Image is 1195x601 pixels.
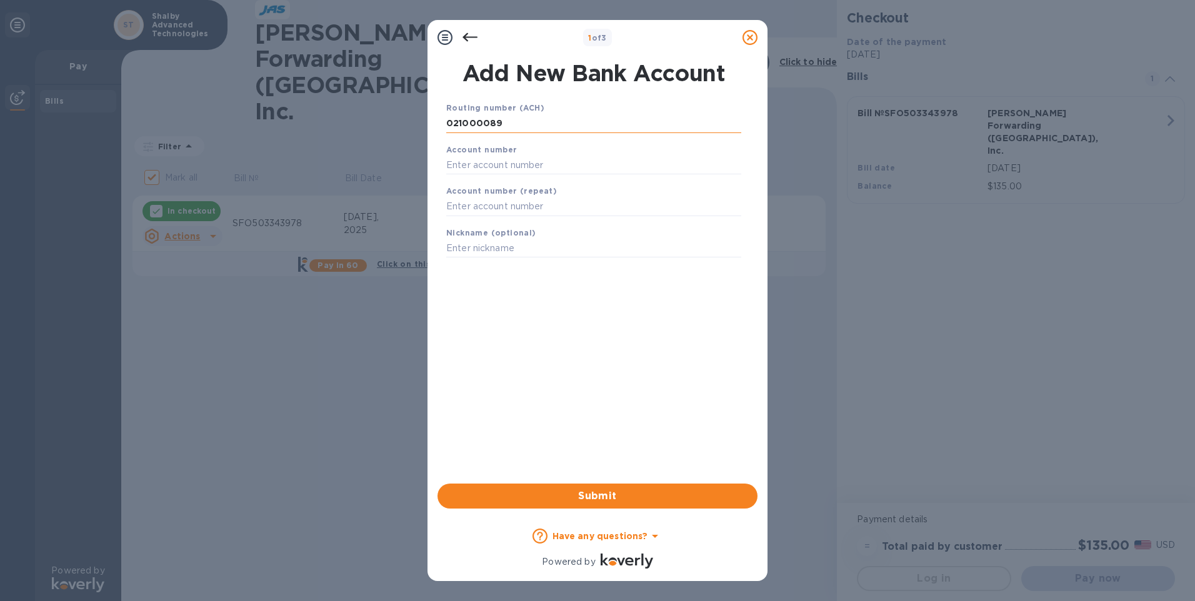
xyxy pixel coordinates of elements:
[446,239,741,258] input: Enter nickname
[588,33,607,42] b: of 3
[588,33,591,42] span: 1
[446,228,536,237] b: Nickname (optional)
[446,103,544,112] b: Routing number (ACH)
[601,554,653,569] img: Logo
[446,156,741,174] input: Enter account number
[446,186,557,196] b: Account number (repeat)
[542,555,595,569] p: Powered by
[437,484,757,509] button: Submit
[446,197,741,216] input: Enter account number
[446,145,517,154] b: Account number
[552,531,648,541] b: Have any questions?
[447,489,747,504] span: Submit
[439,60,749,86] h1: Add New Bank Account
[446,114,741,133] input: Enter routing number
